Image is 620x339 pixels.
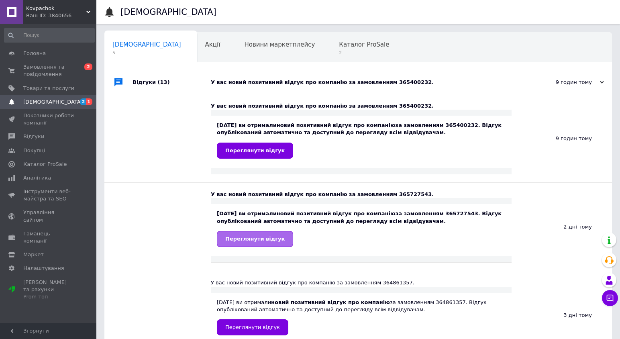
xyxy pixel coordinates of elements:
span: Головна [23,50,46,57]
span: 2 [80,98,86,105]
span: Замовлення та повідомлення [23,63,74,78]
div: У вас новий позитивний відгук про компанію за замовленням 365727543. [211,191,512,198]
a: Переглянути відгук [217,231,293,247]
span: Kovpachok [26,5,86,12]
div: [DATE] ви отримали за замовленням 365400232. Відгук опублікований автоматично та доступний до пер... [217,122,506,158]
span: Переглянути відгук [225,236,285,242]
div: [DATE] ви отримали за замовленням 365727543. Відгук опублікований автоматично та доступний до пер... [217,210,506,247]
span: Новини маркетплейсу [244,41,315,48]
a: Переглянути відгук [217,319,288,335]
div: У вас новий позитивний відгук про компанію за замовленням 365400232. [211,102,512,110]
span: Переглянути відгук [225,324,280,330]
div: 2 дні тому [512,183,612,271]
span: 2 [84,63,92,70]
span: Інструменти веб-майстра та SEO [23,188,74,202]
div: Ваш ID: 3840656 [26,12,96,19]
div: У вас новий позитивний відгук про компанію за замовленням 364861357. [211,279,512,286]
span: Каталог ProSale [339,41,389,48]
div: 9 годин тому [524,79,604,86]
a: Переглянути відгук [217,143,293,159]
span: Товари та послуги [23,85,74,92]
span: 2 [339,50,389,56]
span: Показники роботи компанії [23,112,74,127]
h1: [DEMOGRAPHIC_DATA] [120,7,216,17]
span: Маркет [23,251,44,258]
span: Гаманець компанії [23,230,74,245]
div: У вас новий позитивний відгук про компанію за замовленням 365400232. [211,79,524,86]
div: [DATE] ви отримали за замовленням 364861357. Відгук опублікований автоматично та доступний до пер... [217,299,506,335]
span: Покупці [23,147,45,154]
span: [DEMOGRAPHIC_DATA] [23,98,83,106]
input: Пошук [4,28,95,43]
span: Аналітика [23,174,51,182]
b: новий позитивний відгук про компанію [271,299,390,305]
span: 5 [112,50,181,56]
span: [DEMOGRAPHIC_DATA] [112,41,181,48]
span: Налаштування [23,265,64,272]
span: Управління сайтом [23,209,74,223]
span: Відгуки [23,133,44,140]
div: 9 годин тому [512,94,612,182]
b: новий позитивний відгук про компанію [277,210,396,216]
div: Відгуки [133,70,211,94]
span: 1 [86,98,92,105]
span: Акції [205,41,220,48]
span: Переглянути відгук [225,147,285,153]
b: новий позитивний відгук про компанію [277,122,396,128]
span: Каталог ProSale [23,161,67,168]
button: Чат з покупцем [602,290,618,306]
div: Prom топ [23,293,74,300]
span: [PERSON_NAME] та рахунки [23,279,74,301]
span: (13) [158,79,170,85]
